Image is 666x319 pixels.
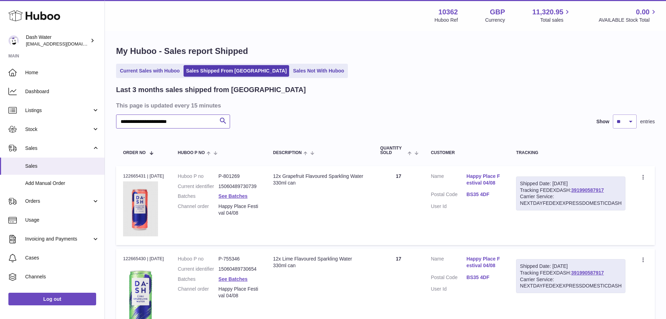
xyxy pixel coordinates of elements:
span: 0.00 [636,7,650,17]
div: Carrier Service: NEXTDAYFEDEXEXPRESSDOMESTICDASH [520,276,622,290]
dd: Happy Place Festival 04/08 [219,203,259,216]
dt: Huboo P no [178,256,219,262]
span: Total sales [540,17,571,23]
a: BS35 4DF [466,274,502,281]
span: Orders [25,198,92,204]
a: Happy Place Festival 04/08 [466,173,502,186]
a: 391990587917 [571,187,604,193]
div: 12x Grapefruit Flavoured Sparkling Water 330ml can [273,173,366,186]
dt: Batches [178,276,219,283]
div: Carrier Service: NEXTDAYFEDEXEXPRESSDOMESTICDASH [520,193,622,207]
span: Huboo P no [178,151,205,155]
dt: Batches [178,193,219,200]
dt: Name [431,256,466,271]
span: Cases [25,255,99,261]
div: Shipped Date: [DATE] [520,180,622,187]
a: See Batches [219,193,248,199]
span: 11,320.95 [532,7,563,17]
dt: User Id [431,203,466,210]
a: Current Sales with Huboo [117,65,182,77]
div: Dash Water [26,34,89,47]
a: Sales Not With Huboo [291,65,346,77]
strong: GBP [490,7,505,17]
div: Shipped Date: [DATE] [520,263,622,270]
a: BS35 4DF [466,191,502,198]
dt: Name [431,173,466,188]
span: AVAILABLE Stock Total [599,17,658,23]
h3: This page is updated every 15 minutes [116,102,653,109]
td: 17 [373,166,424,245]
dt: Channel order [178,203,219,216]
img: 103621724231836.png [123,181,158,236]
span: Usage [25,217,99,223]
dt: Channel order [178,286,219,299]
span: Add Manual Order [25,180,99,187]
span: Home [25,69,99,76]
dt: Current identifier [178,183,219,190]
dt: User Id [431,286,466,292]
label: Show [596,118,609,125]
dd: P-801269 [219,173,259,180]
dt: Current identifier [178,266,219,272]
dt: Postal Code [431,191,466,200]
div: 122665430 | [DATE] [123,256,164,262]
dd: 15060489730654 [219,266,259,272]
a: 11,320.95 Total sales [532,7,571,23]
h2: Last 3 months sales shipped from [GEOGRAPHIC_DATA] [116,85,306,95]
div: Tracking FEDEXDASH: [516,176,625,211]
a: See Batches [219,276,248,282]
img: internalAdmin-10362@internal.huboo.com [8,35,19,46]
span: Sales [25,163,99,169]
div: 122665431 | [DATE] [123,173,164,179]
span: Invoicing and Payments [25,236,92,242]
a: 391990587917 [571,270,604,276]
div: 12x Lime Flavoured Sparkling Water 330ml can [273,256,366,269]
span: Listings [25,107,92,114]
dt: Postal Code [431,274,466,283]
dt: Huboo P no [178,173,219,180]
div: Customer [431,151,502,155]
div: Currency [485,17,505,23]
h1: My Huboo - Sales report Shipped [116,46,655,57]
span: Channels [25,273,99,280]
dd: 15060489730739 [219,183,259,190]
span: Description [273,151,302,155]
div: Huboo Ref [435,17,458,23]
a: Log out [8,293,96,305]
a: Happy Place Festival 04/08 [466,256,502,269]
span: entries [640,118,655,125]
div: Tracking [516,151,625,155]
a: 0.00 AVAILABLE Stock Total [599,7,658,23]
dd: Happy Place Festival 04/08 [219,286,259,299]
a: Sales Shipped From [GEOGRAPHIC_DATA] [184,65,289,77]
span: Sales [25,145,92,152]
span: Stock [25,126,92,133]
dd: P-755346 [219,256,259,262]
span: Order No [123,151,146,155]
span: Quantity Sold [380,146,406,155]
span: [EMAIL_ADDRESS][DOMAIN_NAME] [26,41,103,47]
span: Dashboard [25,88,99,95]
strong: 10362 [438,7,458,17]
div: Tracking FEDEXDASH: [516,259,625,293]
